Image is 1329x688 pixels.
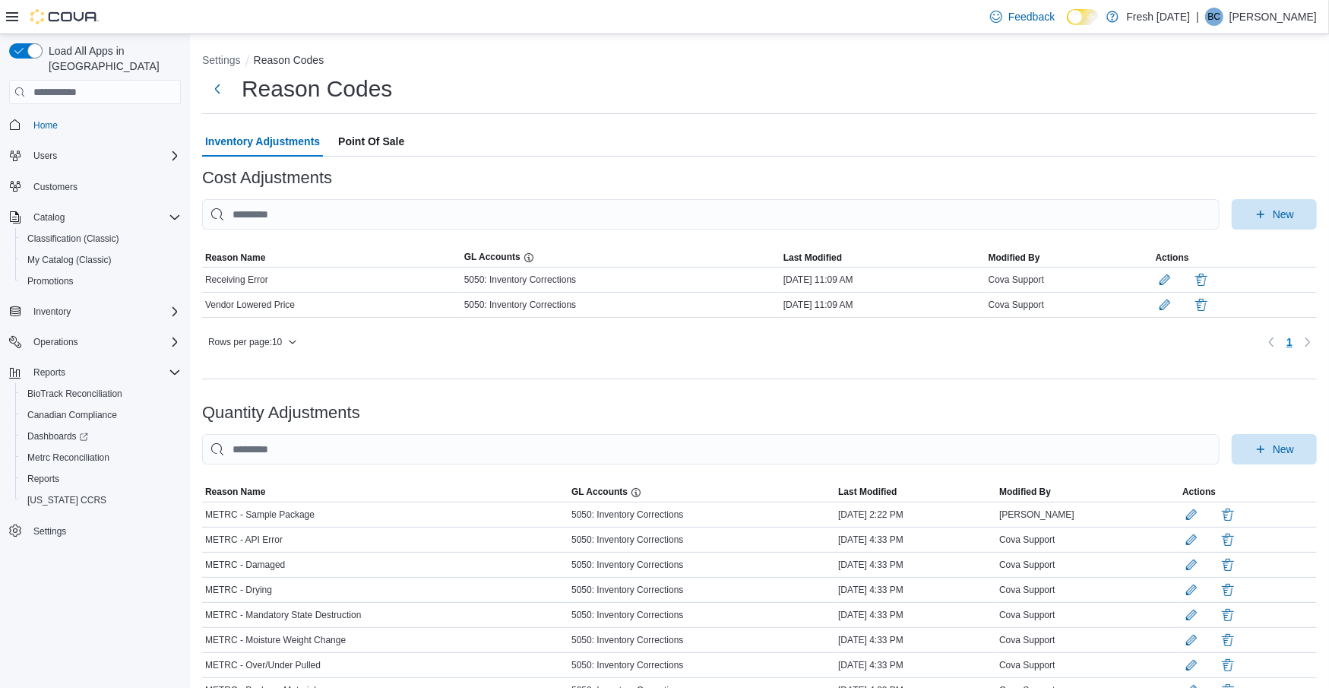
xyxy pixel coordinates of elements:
[568,656,835,674] div: 5050: Inventory Corrections
[27,363,71,382] button: Reports
[205,534,283,546] span: METRC - API Error
[205,299,295,311] span: Vendor Lowered Price
[3,331,187,353] button: Operations
[3,113,187,135] button: Home
[205,252,265,264] span: Reason Name
[461,248,780,267] button: GL Accounts
[202,199,1220,230] input: This is a search bar. As you type, the results lower in the page will automatically filter.
[202,52,1317,71] nav: An example of EuiBreadcrumbs
[1280,330,1299,354] button: Page 1 of 1
[783,252,842,264] span: Last Modified
[3,301,187,322] button: Inventory
[21,272,181,290] span: Promotions
[33,366,65,379] span: Reports
[15,490,187,511] button: [US_STATE] CCRS
[27,177,181,196] span: Customers
[15,468,187,490] button: Reports
[21,230,181,248] span: Classification (Classic)
[15,228,187,249] button: Classification (Classic)
[27,494,106,506] span: [US_STATE] CCRS
[9,107,181,582] nav: Complex example
[999,659,1055,671] span: Cova Support
[838,609,903,621] span: [DATE] 4:33 PM
[15,426,187,447] a: Dashboards
[568,581,835,599] div: 5050: Inventory Corrections
[21,406,123,424] a: Canadian Compliance
[999,534,1055,546] span: Cova Support
[27,208,71,227] button: Catalog
[1229,8,1317,26] p: [PERSON_NAME]
[1232,434,1317,464] button: New
[783,299,853,311] span: [DATE] 11:09 AM
[1067,9,1099,25] input: Dark Mode
[43,43,181,74] span: Load All Apps in [GEOGRAPHIC_DATA]
[21,491,181,509] span: Washington CCRS
[202,249,461,267] button: Reason Name
[3,145,187,166] button: Users
[1208,8,1221,26] span: BC
[1286,334,1293,350] span: 1
[205,126,320,157] span: Inventory Adjustments
[461,296,780,314] div: 5050: Inventory Corrections
[999,634,1055,646] span: Cova Support
[202,434,1220,464] input: This is a search bar. As you type, the results lower in the page will automatically filter.
[568,631,835,649] div: 5050: Inventory Corrections
[27,115,181,134] span: Home
[21,427,94,445] a: Dashboards
[205,559,285,571] span: METRC - Damaged
[21,385,128,403] a: BioTrack Reconciliation
[984,2,1061,32] a: Feedback
[27,303,181,321] span: Inventory
[21,230,125,248] a: Classification (Classic)
[1182,486,1216,498] span: Actions
[33,119,58,132] span: Home
[30,9,99,24] img: Cova
[464,251,535,264] p: GL Accounts
[202,169,332,187] h3: Cost Adjustments
[33,306,71,318] span: Inventory
[27,409,117,421] span: Canadian Compliance
[568,556,835,574] div: 5050: Inventory Corrections
[27,275,74,287] span: Promotions
[1273,442,1294,457] span: New
[27,233,119,245] span: Classification (Classic)
[571,486,642,499] p: GL Accounts
[21,449,181,467] span: Metrc Reconciliation
[1262,333,1280,351] button: Previous page
[15,249,187,271] button: My Catalog (Classic)
[27,178,84,196] a: Customers
[27,303,77,321] button: Inventory
[205,509,315,521] span: METRC - Sample Package
[27,430,88,442] span: Dashboards
[461,271,780,289] div: 5050: Inventory Corrections
[1126,8,1190,26] p: Fresh [DATE]
[3,362,187,383] button: Reports
[33,211,65,224] span: Catalog
[205,486,265,498] span: Reason Name
[21,470,65,488] a: Reports
[15,271,187,292] button: Promotions
[1299,333,1317,351] button: Next page
[996,483,1179,501] button: Modified By
[568,506,835,524] div: 5050: Inventory Corrections
[1232,199,1317,230] button: New
[21,272,80,290] a: Promotions
[1280,330,1299,354] ul: Pagination for table: MemoryTable from EuiInMemoryTable
[205,634,346,646] span: METRC - Moisture Weight Change
[1179,483,1317,501] button: Actions
[21,470,181,488] span: Reports
[568,483,835,502] button: GL Accounts
[999,486,1051,498] span: Modified By
[3,176,187,198] button: Customers
[838,509,903,521] span: [DATE] 2:22 PM
[989,274,1044,286] span: Cova Support
[33,525,66,537] span: Settings
[208,336,282,348] span: Rows per page : 10
[202,404,360,422] h3: Quantity Adjustments
[15,447,187,468] button: Metrc Reconciliation
[838,559,903,571] span: [DATE] 4:33 PM
[780,249,986,267] button: Last Modified
[21,406,181,424] span: Canadian Compliance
